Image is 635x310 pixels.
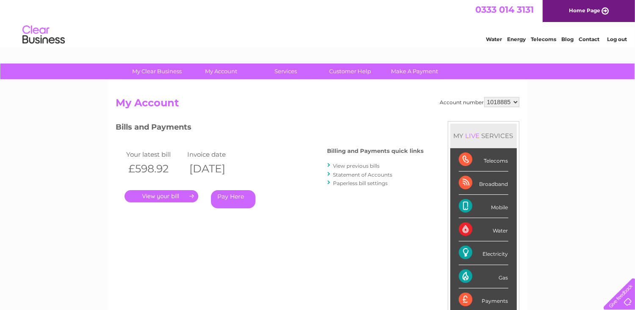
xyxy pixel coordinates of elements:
[116,97,519,113] h2: My Account
[251,64,321,79] a: Services
[333,180,388,186] a: Paperless bill settings
[486,36,502,42] a: Water
[531,36,556,42] a: Telecoms
[507,36,526,42] a: Energy
[459,195,508,218] div: Mobile
[380,64,449,79] a: Make A Payment
[459,218,508,241] div: Water
[464,132,482,140] div: LIVE
[315,64,385,79] a: Customer Help
[185,149,246,160] td: Invoice date
[459,265,508,288] div: Gas
[185,160,246,177] th: [DATE]
[125,160,186,177] th: £598.92
[186,64,256,79] a: My Account
[211,190,255,208] a: Pay Here
[22,22,65,48] img: logo.png
[459,172,508,195] div: Broadband
[459,241,508,265] div: Electricity
[125,190,198,202] a: .
[116,121,424,136] h3: Bills and Payments
[475,4,534,15] a: 0333 014 3131
[125,149,186,160] td: Your latest bill
[579,36,599,42] a: Contact
[459,148,508,172] div: Telecoms
[450,124,517,148] div: MY SERVICES
[327,148,424,154] h4: Billing and Payments quick links
[561,36,574,42] a: Blog
[333,172,393,178] a: Statement of Accounts
[118,5,518,41] div: Clear Business is a trading name of Verastar Limited (registered in [GEOGRAPHIC_DATA] No. 3667643...
[122,64,192,79] a: My Clear Business
[440,97,519,107] div: Account number
[607,36,627,42] a: Log out
[333,163,380,169] a: View previous bills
